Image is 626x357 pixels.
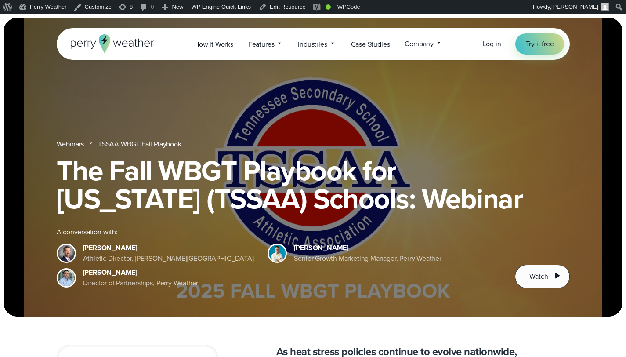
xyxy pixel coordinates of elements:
[294,253,441,264] div: Senior Growth Marketing Manager, Perry Weather
[83,278,199,288] div: Director of Partnerships, Perry Weather
[405,39,434,49] span: Company
[529,271,548,282] span: Watch
[298,39,327,50] span: Industries
[269,245,286,262] img: Spencer Patton, Perry Weather
[526,39,554,49] span: Try it free
[515,265,569,288] button: Watch
[326,4,331,10] div: Good
[294,243,441,253] div: [PERSON_NAME]
[515,33,564,55] a: Try it free
[58,245,75,262] img: Brian Wyatt
[351,39,390,50] span: Case Studies
[98,139,181,149] a: TSSAA WBGT Fall Playbook
[83,253,254,264] div: Athletic Director, [PERSON_NAME][GEOGRAPHIC_DATA]
[551,4,598,10] span: [PERSON_NAME]
[187,35,241,53] a: How it Works
[483,39,501,49] a: Log in
[83,243,254,253] div: [PERSON_NAME]
[248,39,275,50] span: Features
[194,39,233,50] span: How it Works
[344,35,398,53] a: Case Studies
[57,157,570,213] h1: The Fall WBGT Playbook for [US_STATE] (TSSAA) Schools: Webinar
[58,270,75,286] img: Jeff Wood
[57,139,570,149] nav: Breadcrumb
[57,227,501,237] div: A conversation with:
[57,139,84,149] a: Webinars
[83,267,199,278] div: [PERSON_NAME]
